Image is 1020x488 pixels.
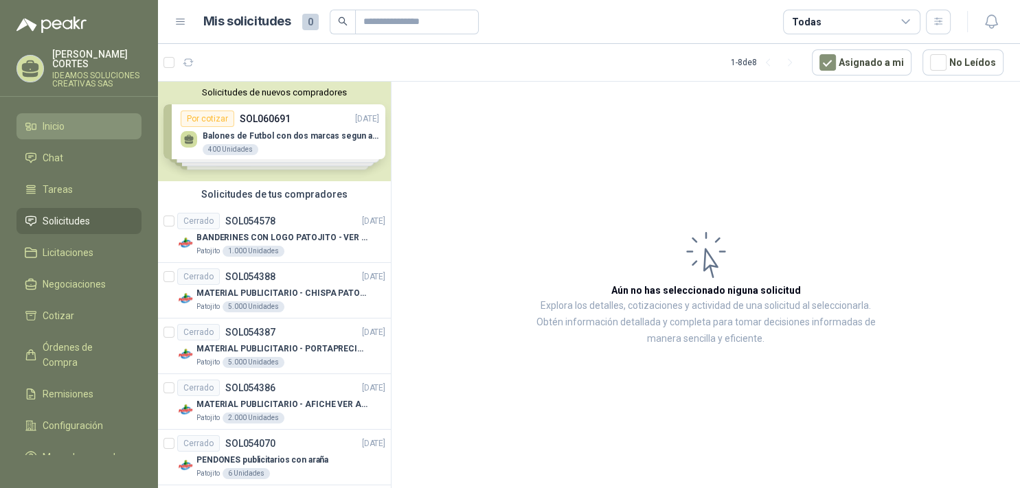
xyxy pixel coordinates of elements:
[177,290,194,307] img: Company Logo
[196,398,367,411] p: MATERIAL PUBLICITARIO - AFICHE VER ADJUNTO
[812,49,911,75] button: Asignado a mi
[196,413,220,423] p: Patojito
[16,381,141,407] a: Remisiones
[225,383,275,393] p: SOL054386
[196,246,220,257] p: Patojito
[362,270,385,283] p: [DATE]
[223,413,284,423] div: 2.000 Unidades
[177,235,194,251] img: Company Logo
[792,14,821,30] div: Todas
[43,277,106,292] span: Negociaciones
[158,374,391,430] a: CerradoSOL054386[DATE] Company LogoMATERIAL PUBLICITARIO - AFICHE VER ADJUNTOPatojito2.000 Unidades
[16,16,87,33] img: Logo peakr
[225,327,275,337] p: SOL054387
[43,340,128,370] span: Órdenes de Compra
[16,240,141,266] a: Licitaciones
[43,182,73,197] span: Tareas
[158,263,391,318] a: CerradoSOL054388[DATE] Company LogoMATERIAL PUBLICITARIO - CHISPA PATOJITO VER ADJUNTOPatojito5.0...
[163,87,385,97] button: Solicitudes de nuevos compradores
[16,413,141,439] a: Configuración
[177,213,220,229] div: Cerrado
[196,454,328,467] p: PENDONES publicitarios con araña
[43,119,65,134] span: Inicio
[43,245,93,260] span: Licitaciones
[302,14,319,30] span: 0
[362,326,385,339] p: [DATE]
[223,301,284,312] div: 5.000 Unidades
[177,268,220,285] div: Cerrado
[362,215,385,228] p: [DATE]
[43,308,74,323] span: Cotizar
[16,145,141,171] a: Chat
[611,283,801,298] h3: Aún no has seleccionado niguna solicitud
[43,150,63,165] span: Chat
[223,357,284,368] div: 5.000 Unidades
[43,213,90,229] span: Solicitudes
[362,437,385,450] p: [DATE]
[529,298,883,347] p: Explora los detalles, cotizaciones y actividad de una solicitud al seleccionarla. Obtén informaci...
[225,439,275,448] p: SOL054070
[52,49,141,69] p: [PERSON_NAME] CORTES
[16,208,141,234] a: Solicitudes
[158,181,391,207] div: Solicitudes de tus compradores
[223,246,284,257] div: 1.000 Unidades
[196,357,220,368] p: Patojito
[16,176,141,202] a: Tareas
[922,49,1004,75] button: No Leídos
[177,457,194,474] img: Company Logo
[16,334,141,375] a: Órdenes de Compra
[158,207,391,263] a: CerradoSOL054578[DATE] Company LogoBANDERINES CON LOGO PATOJITO - VER DOC ADJUNTOPatojito1.000 Un...
[225,272,275,281] p: SOL054388
[731,51,801,73] div: 1 - 8 de 8
[16,444,141,470] a: Manuales y ayuda
[196,301,220,312] p: Patojito
[16,113,141,139] a: Inicio
[196,287,367,300] p: MATERIAL PUBLICITARIO - CHISPA PATOJITO VER ADJUNTO
[158,82,391,181] div: Solicitudes de nuevos compradoresPor cotizarSOL060691[DATE] Balones de Futbol con dos marcas segu...
[223,468,270,479] div: 6 Unidades
[177,380,220,396] div: Cerrado
[177,402,194,418] img: Company Logo
[196,342,367,356] p: MATERIAL PUBLICITARIO - PORTAPRECIOS VER ADJUNTO
[43,418,103,433] span: Configuración
[43,386,93,402] span: Remisiones
[338,16,348,26] span: search
[362,382,385,395] p: [DATE]
[43,450,121,465] span: Manuales y ayuda
[177,346,194,362] img: Company Logo
[177,435,220,452] div: Cerrado
[158,318,391,374] a: CerradoSOL054387[DATE] Company LogoMATERIAL PUBLICITARIO - PORTAPRECIOS VER ADJUNTOPatojito5.000 ...
[196,468,220,479] p: Patojito
[158,430,391,485] a: CerradoSOL054070[DATE] Company LogoPENDONES publicitarios con arañaPatojito6 Unidades
[16,271,141,297] a: Negociaciones
[196,231,367,244] p: BANDERINES CON LOGO PATOJITO - VER DOC ADJUNTO
[52,71,141,88] p: IDEAMOS SOLUCIONES CREATIVAS SAS
[203,12,291,32] h1: Mis solicitudes
[177,324,220,340] div: Cerrado
[225,216,275,226] p: SOL054578
[16,303,141,329] a: Cotizar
